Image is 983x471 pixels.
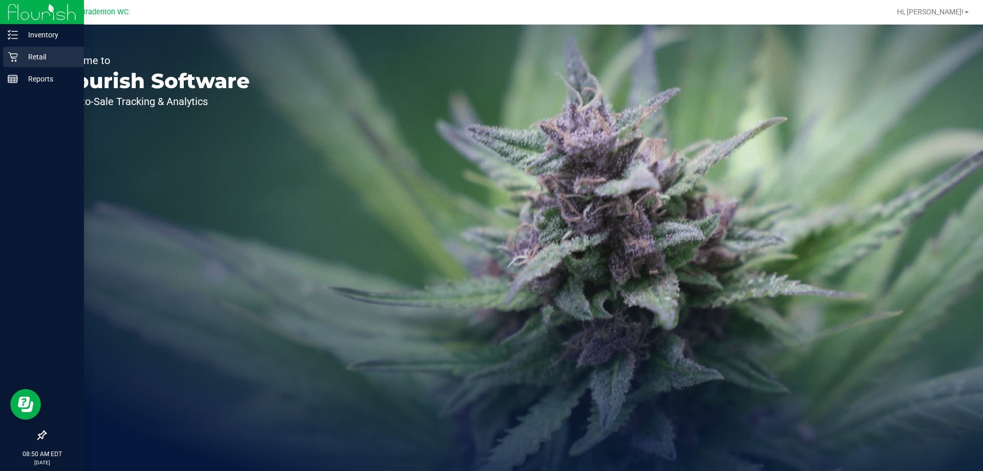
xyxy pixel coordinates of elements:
[81,8,129,16] span: Bradenton WC
[55,96,250,107] p: Seed-to-Sale Tracking & Analytics
[55,71,250,91] p: Flourish Software
[10,389,41,420] iframe: Resource center
[8,52,18,62] inline-svg: Retail
[18,29,79,41] p: Inventory
[55,55,250,66] p: Welcome to
[897,8,964,16] span: Hi, [PERSON_NAME]!
[5,459,79,466] p: [DATE]
[8,74,18,84] inline-svg: Reports
[5,449,79,459] p: 08:50 AM EDT
[8,30,18,40] inline-svg: Inventory
[18,73,79,85] p: Reports
[18,51,79,63] p: Retail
